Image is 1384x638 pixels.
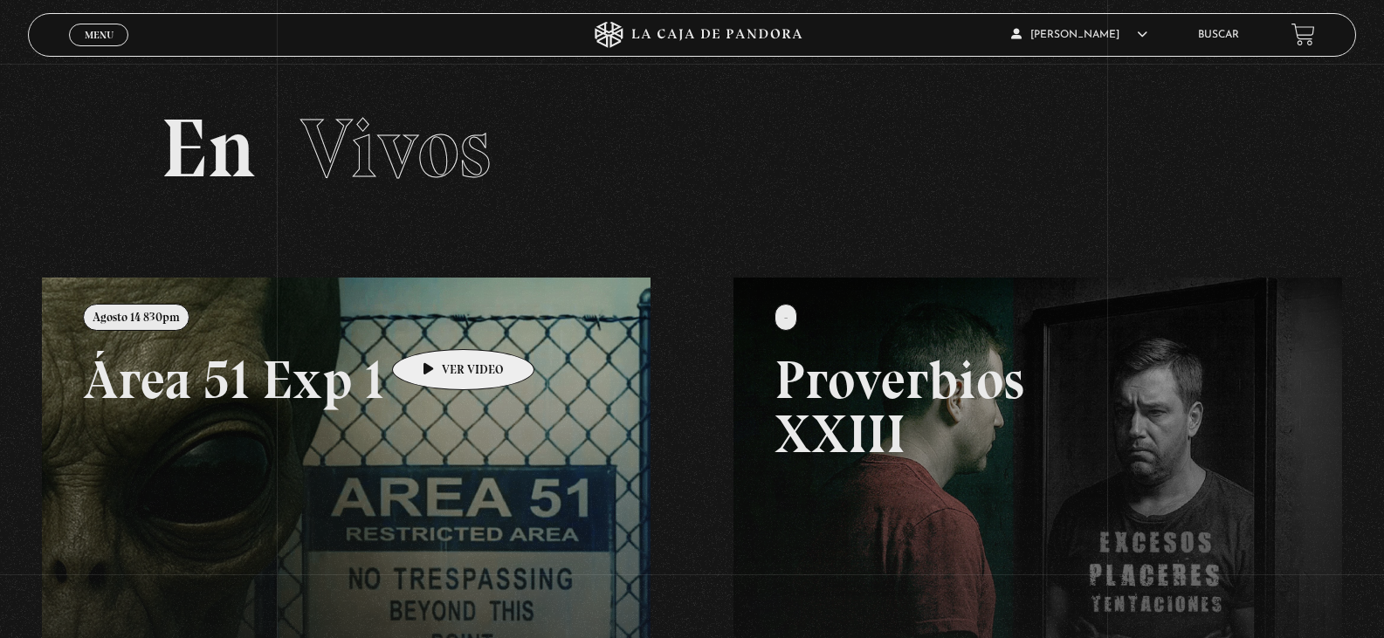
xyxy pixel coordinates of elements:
[1198,30,1239,40] a: Buscar
[300,99,491,198] span: Vivos
[161,107,1223,190] h2: En
[85,30,114,40] span: Menu
[1291,23,1315,46] a: View your shopping cart
[1011,30,1147,40] span: [PERSON_NAME]
[79,44,120,56] span: Cerrar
